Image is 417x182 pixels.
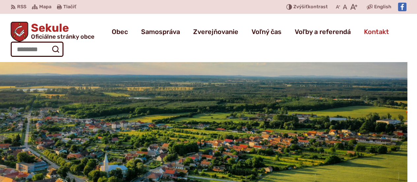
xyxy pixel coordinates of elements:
h1: Sekule [28,22,94,40]
span: English [374,3,391,11]
a: Voľby a referendá [295,22,351,41]
span: Oficiálne stránky obce [31,34,94,40]
a: Zverejňovanie [193,22,238,41]
img: Prejsť na domovskú stránku [11,22,28,42]
a: Kontakt [364,22,389,41]
span: Zvýšiť [293,4,308,10]
a: Logo Sekule, prejsť na domovskú stránku. [11,22,94,42]
span: RSS [17,3,26,11]
a: Samospráva [141,22,180,41]
a: Obec [112,22,128,41]
span: kontrast [293,4,328,10]
span: Mapa [39,3,51,11]
img: Prejsť na Facebook stránku [398,3,406,11]
span: Tlačiť [63,4,76,10]
a: English [373,3,393,11]
a: Voľný čas [252,22,282,41]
